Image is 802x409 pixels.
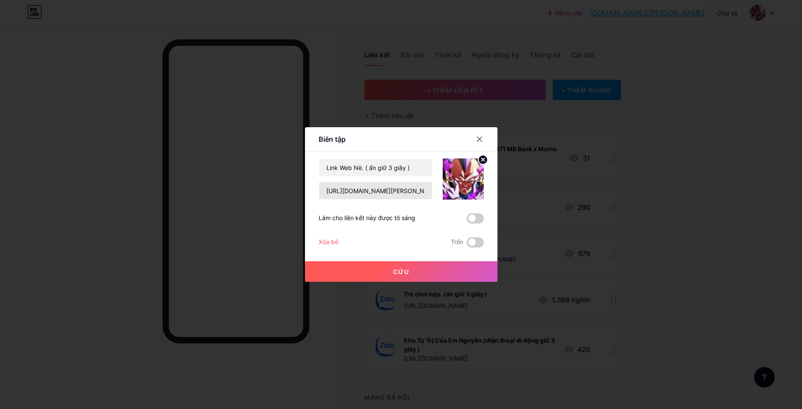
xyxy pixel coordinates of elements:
input: Tiêu đề [319,159,432,176]
input: URL [319,182,432,199]
font: Xóa bỏ [319,238,338,245]
font: Cứu [393,268,409,275]
font: Làm cho liên kết này được tô sáng [319,214,415,221]
button: Cứu [305,261,497,282]
img: liên kết_hình thu nhỏ [443,158,484,200]
font: Biên tập [319,135,346,143]
font: Trốn [451,238,463,245]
